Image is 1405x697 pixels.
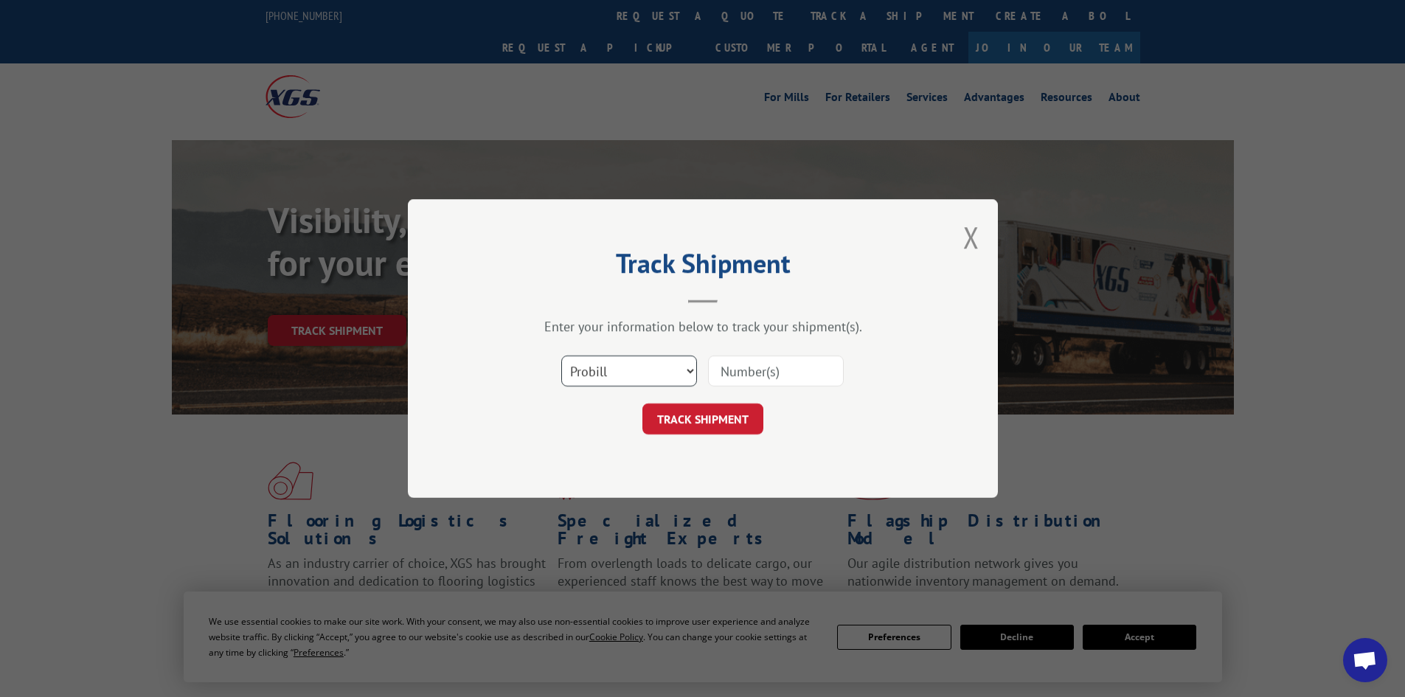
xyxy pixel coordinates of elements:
h2: Track Shipment [482,253,924,281]
input: Number(s) [708,356,844,386]
div: Open chat [1343,638,1387,682]
div: Enter your information below to track your shipment(s). [482,318,924,335]
button: TRACK SHIPMENT [642,403,763,434]
button: Close modal [963,218,979,257]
